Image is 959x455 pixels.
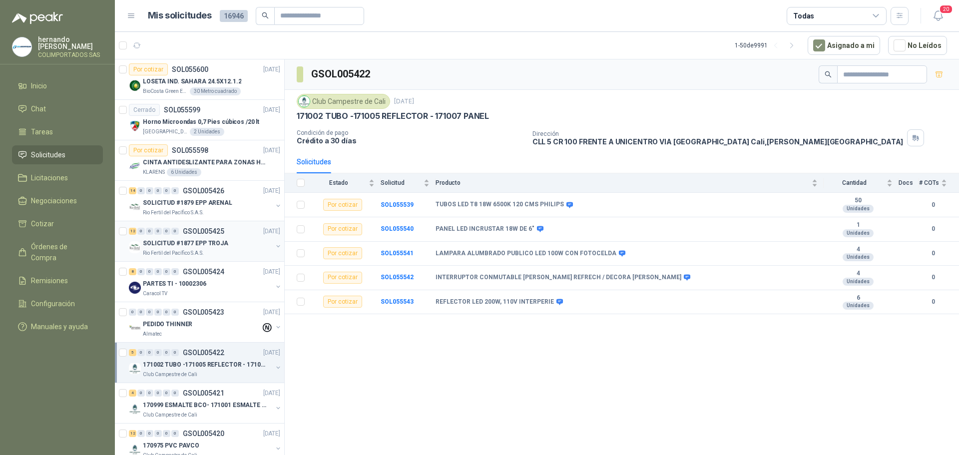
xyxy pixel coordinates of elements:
[12,37,31,56] img: Company Logo
[154,390,162,397] div: 0
[115,100,284,140] a: CerradoSOL055599[DATE] Company LogoHorno Microondas 0,7 Pies cúbicos /20 lt[GEOGRAPHIC_DATA][PERS...
[323,247,362,259] div: Por cotizar
[143,209,204,217] p: Rio Fertil del Pacífico S.A.S.
[154,228,162,235] div: 0
[929,7,947,25] button: 20
[143,87,188,95] p: BioCosta Green Energy S.A.S
[297,136,524,145] p: Crédito a 30 días
[143,401,267,410] p: 170999 ESMALTE BCO- 171001 ESMALTE GRIS
[263,65,280,74] p: [DATE]
[129,306,282,338] a: 0 0 0 0 0 0 GSOL005423[DATE] Company LogoPEDIDO THINNERAlmatec
[323,296,362,308] div: Por cotizar
[31,80,47,91] span: Inicio
[129,390,136,397] div: 4
[146,349,153,356] div: 0
[143,441,199,451] p: 170975 PVC PAVCO
[115,140,284,181] a: Por cotizarSOL055598[DATE] Company LogoCINTA ANTIDESLIZANTE PARA ZONAS HUMEDASKLARENS6 Unidades
[311,173,381,193] th: Estado
[143,158,267,167] p: CINTA ANTIDESLIZANTE PARA ZONAS HUMEDAS
[436,274,681,282] b: INTERRUPTOR CONMUTABLE [PERSON_NAME] REFRECH / DECORA [PERSON_NAME]
[381,201,414,208] a: SOL055539
[12,214,103,233] a: Cotizar
[263,429,280,439] p: [DATE]
[163,309,170,316] div: 0
[129,104,160,116] div: Cerrado
[263,146,280,155] p: [DATE]
[129,266,282,298] a: 8 0 0 0 0 0 GSOL005424[DATE] Company LogoPARTES TI - 10002306Caracol TV
[12,317,103,336] a: Manuales y ayuda
[129,282,141,294] img: Company Logo
[808,36,880,55] button: Asignado a mi
[163,390,170,397] div: 0
[38,36,103,50] p: hernando [PERSON_NAME]
[190,87,241,95] div: 30 Metro cuadrado
[146,430,153,437] div: 0
[129,79,141,91] img: Company Logo
[299,96,310,107] img: Company Logo
[436,298,554,306] b: REFLECTOR LED 200W, 110V INTERPERIE
[381,250,414,257] a: SOL055541
[129,225,282,257] a: 12 0 0 0 0 0 GSOL005425[DATE] Company LogoSOLICITUD #1877 EPP TROJARio Fertil del Pacífico S.A.S.
[171,390,179,397] div: 0
[143,330,162,338] p: Almatec
[137,309,145,316] div: 0
[154,187,162,194] div: 0
[919,273,947,282] b: 0
[171,349,179,356] div: 0
[919,249,947,258] b: 0
[12,168,103,187] a: Licitaciones
[297,129,524,136] p: Condición de pago
[263,267,280,277] p: [DATE]
[137,349,145,356] div: 0
[129,120,141,132] img: Company Logo
[323,223,362,235] div: Por cotizar
[129,63,168,75] div: Por cotizar
[12,191,103,210] a: Negociaciones
[129,347,282,379] a: 5 0 0 0 0 0 GSOL005422[DATE] Company Logo171002 TUBO -171005 REFLECTOR - 171007 PANELClub Campest...
[381,179,422,186] span: Solicitud
[436,250,616,258] b: LAMPARA ALUMBRADO PUBLICO LED 100W CON FOTOCELDA
[297,156,331,167] div: Solicitudes
[146,187,153,194] div: 0
[129,187,136,194] div: 14
[323,199,362,211] div: Por cotizar
[183,268,224,275] p: GSOL005424
[129,241,141,253] img: Company Logo
[38,52,103,58] p: COLIMPORTADOS SAS
[31,298,75,309] span: Configuración
[137,228,145,235] div: 0
[143,320,192,329] p: PEDIDO THINNER
[12,12,63,24] img: Logo peakr
[939,4,953,14] span: 20
[323,272,362,284] div: Por cotizar
[31,172,68,183] span: Licitaciones
[163,187,170,194] div: 0
[220,10,248,22] span: 16946
[167,168,201,176] div: 6 Unidades
[31,195,77,206] span: Negociaciones
[12,99,103,118] a: Chat
[381,274,414,281] b: SOL055542
[824,270,893,278] b: 4
[183,228,224,235] p: GSOL005425
[143,290,167,298] p: Caracol TV
[12,237,103,267] a: Órdenes de Compra
[735,37,800,53] div: 1 - 50 de 9991
[31,321,88,332] span: Manuales y ayuda
[263,186,280,196] p: [DATE]
[146,309,153,316] div: 0
[129,322,141,334] img: Company Logo
[381,298,414,305] a: SOL055543
[143,77,241,86] p: LOSETA IND. SAHARA 24.5X12.1.2
[171,309,179,316] div: 0
[148,8,212,23] h1: Mis solicitudes
[129,349,136,356] div: 5
[919,179,939,186] span: # COTs
[129,430,136,437] div: 12
[31,103,46,114] span: Chat
[793,10,814,21] div: Todas
[129,309,136,316] div: 0
[163,228,170,235] div: 0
